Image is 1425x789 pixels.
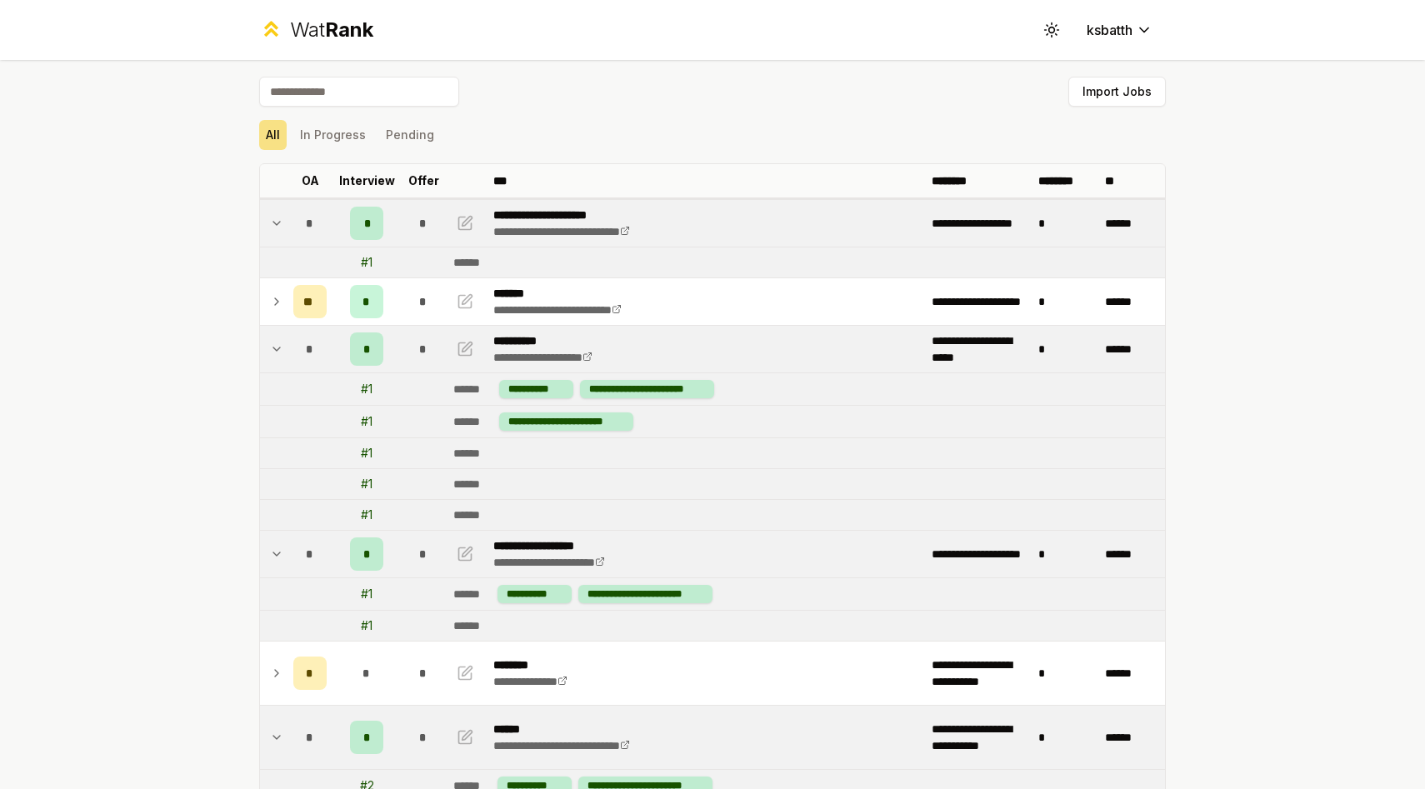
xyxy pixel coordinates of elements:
p: OA [302,172,319,189]
button: In Progress [293,120,372,150]
div: # 1 [361,381,372,397]
button: Import Jobs [1068,77,1166,107]
a: WatRank [259,17,373,43]
div: # 1 [361,617,372,634]
div: # 1 [361,507,372,523]
p: Offer [408,172,439,189]
button: All [259,120,287,150]
button: ksbatth [1073,15,1166,45]
span: Rank [325,17,373,42]
button: Pending [379,120,441,150]
p: Interview [339,172,395,189]
div: # 1 [361,254,372,271]
span: ksbatth [1087,20,1132,40]
div: # 1 [361,445,372,462]
div: # 1 [361,413,372,430]
div: # 1 [361,476,372,492]
div: # 1 [361,586,372,602]
div: Wat [290,17,373,43]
